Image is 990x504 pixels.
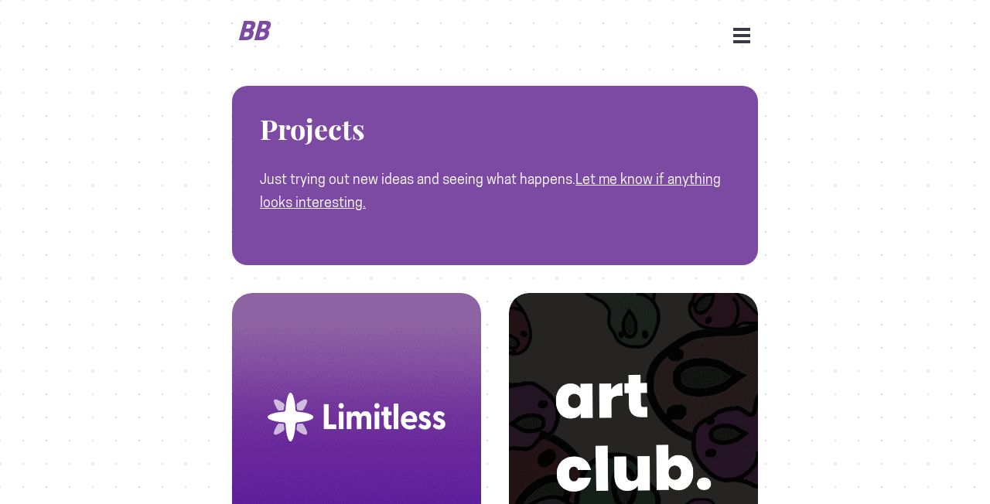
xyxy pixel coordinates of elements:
b: BB [236,16,275,46]
a: Let me know if anything looks interesting. [260,171,721,210]
button: Open Menu [733,28,750,42]
p: Just trying out new ideas and seeing what happens. [260,168,730,214]
h1: Projects [260,114,730,145]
